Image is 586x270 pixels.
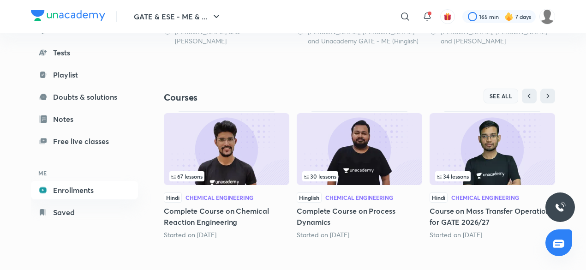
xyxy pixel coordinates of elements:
[297,111,422,239] div: Complete Course on Process Dynamics
[164,230,289,240] div: Started on Aug 29
[490,93,513,99] span: SEE ALL
[169,171,284,181] div: infocontainer
[302,171,417,181] div: infosection
[435,171,550,181] div: left
[555,202,566,213] img: ttu
[297,27,422,46] div: Deepraj Chandrakar, S K Mondal and Unacademy GATE - ME (Hinglish)
[430,192,448,203] span: Hindi
[430,111,555,239] div: Course on Mass Transfer Operation for GATE 2026/27
[302,171,417,181] div: left
[435,171,550,181] div: infosection
[430,27,555,46] div: Devendra Poonia, Ankur Bansal and Ankush Gupta
[31,165,138,181] h6: ME
[297,113,422,185] img: Thumbnail
[304,174,336,179] span: 30 lessons
[297,192,322,203] span: Hinglish
[440,9,455,24] button: avatar
[325,195,393,200] div: Chemical Engineering
[31,110,138,128] a: Notes
[430,113,555,185] img: Thumbnail
[297,230,422,240] div: Started on Jul 31
[31,88,138,106] a: Doubts & solutions
[164,91,359,103] h4: Courses
[539,9,555,24] img: Gungun
[169,171,284,181] div: left
[297,205,422,228] h5: Complete Course on Process Dynamics
[435,171,550,181] div: infocontainer
[443,12,452,21] img: avatar
[164,27,289,46] div: Devendra Poonia and Ankur Bansal
[31,43,138,62] a: Tests
[169,171,284,181] div: infosection
[31,10,105,21] img: Company Logo
[31,132,138,150] a: Free live classes
[484,89,519,103] button: SEE ALL
[164,111,289,239] div: Complete Course on Chemical Reaction Engineering
[430,230,555,240] div: Started on Jul 24
[31,203,138,222] a: Saved
[437,174,469,179] span: 34 lessons
[31,10,105,24] a: Company Logo
[430,205,555,228] h5: Course on Mass Transfer Operation for GATE 2026/27
[171,174,203,179] span: 67 lessons
[164,192,182,203] span: Hindi
[164,205,289,228] h5: Complete Course on Chemical Reaction Engineering
[164,113,289,185] img: Thumbnail
[451,195,519,200] div: Chemical Engineering
[31,181,138,199] a: Enrollments
[302,171,417,181] div: infocontainer
[185,195,253,200] div: Chemical Engineering
[504,12,514,21] img: streak
[31,66,138,84] a: Playlist
[128,7,227,26] button: GATE & ESE - ME & ...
